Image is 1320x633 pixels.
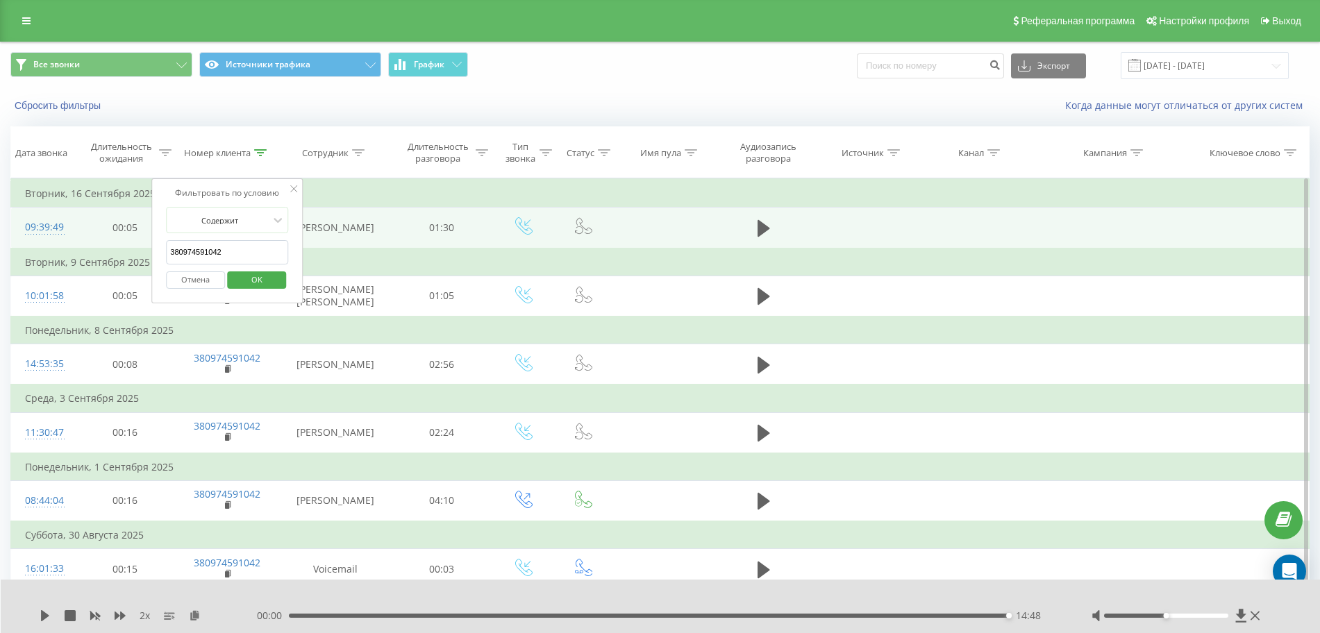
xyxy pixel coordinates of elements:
[75,276,175,316] td: 00:05
[1011,53,1086,78] button: Экспорт
[194,351,260,364] a: 380974591042
[11,385,1310,412] td: Среда, 3 Сентября 2025
[958,147,984,159] div: Канал
[11,521,1310,549] td: Суббота, 30 Августа 2025
[1273,555,1306,588] div: Open Intercom Messenger
[75,344,175,385] td: 00:08
[414,60,444,69] span: График
[25,487,61,514] div: 08:44:04
[1272,15,1301,26] span: Выход
[75,549,175,590] td: 00:15
[1065,99,1310,112] a: Когда данные могут отличаться от других систем
[75,208,175,248] td: 00:05
[25,282,61,310] div: 10:01:58
[392,344,492,385] td: 02:56
[11,180,1310,208] td: Вторник, 16 Сентября 2025
[392,208,492,248] td: 01:30
[1016,609,1041,623] span: 14:48
[279,344,392,385] td: [PERSON_NAME]
[1164,613,1169,618] div: Accessibility label
[504,141,536,164] div: Тип звонка
[11,248,1310,276] td: Вторник, 9 Сентября 2025
[388,52,468,77] button: График
[199,52,381,77] button: Источники трафика
[1210,147,1280,159] div: Ключевое слово
[33,59,80,70] span: Все звонки
[1083,147,1127,159] div: Кампания
[11,316,1310,344] td: Понедельник, 8 Сентября 2025
[1159,15,1249,26] span: Настройки профиля
[194,419,260,432] a: 380974591042
[237,269,276,290] span: OK
[25,351,61,378] div: 14:53:35
[25,214,61,241] div: 09:39:49
[15,147,67,159] div: Дата звонка
[227,271,286,289] button: OK
[25,555,61,582] div: 16:01:33
[392,480,492,521] td: 04:10
[567,147,594,159] div: Статус
[392,276,492,316] td: 01:05
[166,186,288,200] div: Фильтровать по условию
[392,412,492,453] td: 02:24
[392,549,492,590] td: 00:03
[279,276,392,316] td: [PERSON_NAME] [PERSON_NAME]
[279,480,392,521] td: [PERSON_NAME]
[10,99,108,112] button: Сбросить фильтры
[842,147,884,159] div: Источник
[857,53,1004,78] input: Поиск по номеру
[10,52,192,77] button: Все звонки
[257,609,289,623] span: 00:00
[279,208,392,248] td: [PERSON_NAME]
[279,412,392,453] td: [PERSON_NAME]
[11,453,1310,481] td: Понедельник, 1 Сентября 2025
[640,147,681,159] div: Имя пула
[279,549,392,590] td: Voicemail
[302,147,349,159] div: Сотрудник
[75,480,175,521] td: 00:16
[140,609,150,623] span: 2 x
[1006,613,1012,618] div: Accessibility label
[87,141,156,164] div: Длительность ожидания
[166,240,288,264] input: Введите значение
[404,141,472,164] div: Длительность разговора
[194,487,260,500] a: 380974591042
[184,147,251,159] div: Номер клиента
[728,141,809,164] div: Аудиозапись разговора
[25,419,61,446] div: 11:30:47
[1021,15,1135,26] span: Реферальная программа
[166,271,225,289] button: Отмена
[194,556,260,569] a: 380974591042
[75,412,175,453] td: 00:16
